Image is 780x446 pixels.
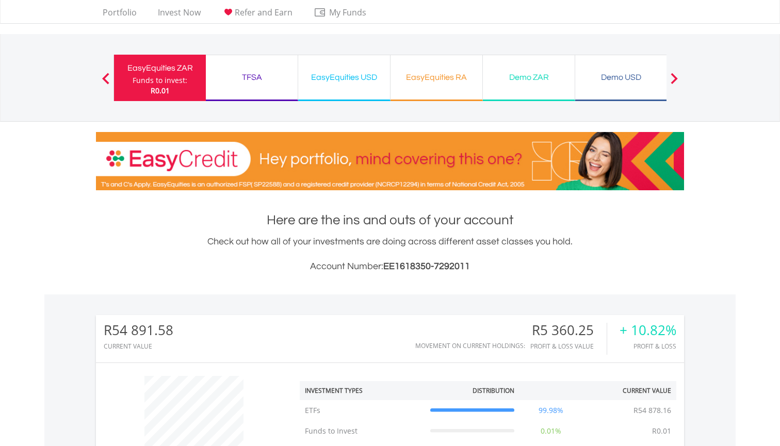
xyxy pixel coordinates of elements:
[96,235,684,274] div: Check out how all of your investments are doing across different asset classes you hold.
[133,75,187,86] div: Funds to invest:
[314,6,381,19] span: My Funds
[300,381,425,400] th: Investment Types
[628,400,676,421] td: R54 878.16
[664,78,685,88] button: Next
[104,323,173,338] div: R54 891.58
[154,7,205,23] a: Invest Now
[530,343,607,350] div: Profit & Loss Value
[300,421,425,441] td: Funds to Invest
[104,343,173,350] div: CURRENT VALUE
[99,7,141,23] a: Portfolio
[300,400,425,421] td: ETFs
[415,342,525,349] div: Movement on Current Holdings:
[96,259,684,274] h3: Account Number:
[489,70,568,85] div: Demo ZAR
[383,261,470,271] span: EE1618350-7292011
[235,7,293,18] span: Refer and Earn
[96,211,684,229] h1: Here are the ins and outs of your account
[397,70,476,85] div: EasyEquities RA
[620,323,676,338] div: + 10.82%
[581,70,661,85] div: Demo USD
[582,381,676,400] th: Current Value
[519,400,582,421] td: 99.98%
[620,343,676,350] div: Profit & Loss
[519,421,582,441] td: 0.01%
[304,70,384,85] div: EasyEquities USD
[212,70,291,85] div: TFSA
[120,61,200,75] div: EasyEquities ZAR
[473,386,514,395] div: Distribution
[218,7,297,23] a: Refer and Earn
[95,78,116,88] button: Previous
[647,421,676,441] td: R0.01
[96,132,684,190] img: EasyCredit Promotion Banner
[151,86,170,95] span: R0.01
[530,323,607,338] div: R5 360.25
